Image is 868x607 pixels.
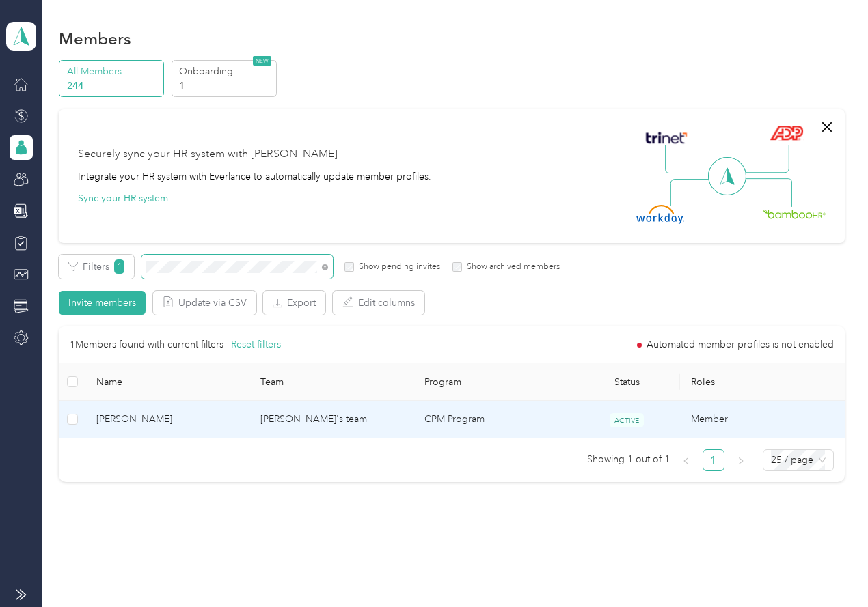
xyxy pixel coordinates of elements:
div: Securely sync your HR system with [PERSON_NAME] [78,146,338,163]
span: Automated member profiles is not enabled [647,340,834,350]
img: Trinet [642,128,690,147]
p: Onboarding [179,64,272,79]
img: Line Left Down [670,178,718,206]
td: Member [680,401,844,438]
button: Sync your HR system [78,191,168,206]
button: right [730,449,752,471]
li: 1 [703,449,724,471]
p: 1 [179,79,272,93]
th: Roles [680,363,844,401]
button: left [675,449,697,471]
span: left [682,457,690,465]
button: Filters1 [59,255,134,279]
span: [PERSON_NAME] [96,412,239,427]
td: CPM Program [413,401,573,438]
img: Line Right Down [744,178,792,208]
p: 1 Members found with current filters [70,337,223,352]
button: Update via CSV [153,291,256,315]
h1: Members [59,31,131,46]
li: Next Page [730,449,752,471]
div: Page Size [763,449,834,471]
img: Workday [636,205,684,224]
th: Name [85,363,249,401]
span: ACTIVE [610,413,644,427]
img: ADP [770,125,803,141]
span: Showing 1 out of 1 [587,449,670,470]
button: Export [263,291,325,315]
label: Show pending invites [354,261,440,273]
span: right [737,457,745,465]
iframe: Everlance-gr Chat Button Frame [791,531,868,607]
button: Invite members [59,291,146,315]
th: Program [413,363,573,401]
a: 1 [703,450,724,470]
span: 1 [114,259,124,274]
label: Show archived members [462,261,560,273]
li: Previous Page [675,449,697,471]
td: Tony Vega [85,401,249,438]
img: BambooHR [763,209,826,218]
td: Allen Jason's team [249,401,413,438]
img: Line Left Up [665,145,713,174]
span: Name [96,376,239,388]
div: Integrate your HR system with Everlance to automatically update member profiles. [78,169,431,184]
img: Line Right Up [742,145,789,173]
button: Edit columns [333,291,424,315]
button: Reset filters [231,337,281,352]
th: Status [573,363,680,401]
th: Team [249,363,413,401]
p: All Members [67,64,160,79]
span: 25 / page [771,450,826,470]
p: 244 [67,79,160,93]
span: NEW [253,56,271,66]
